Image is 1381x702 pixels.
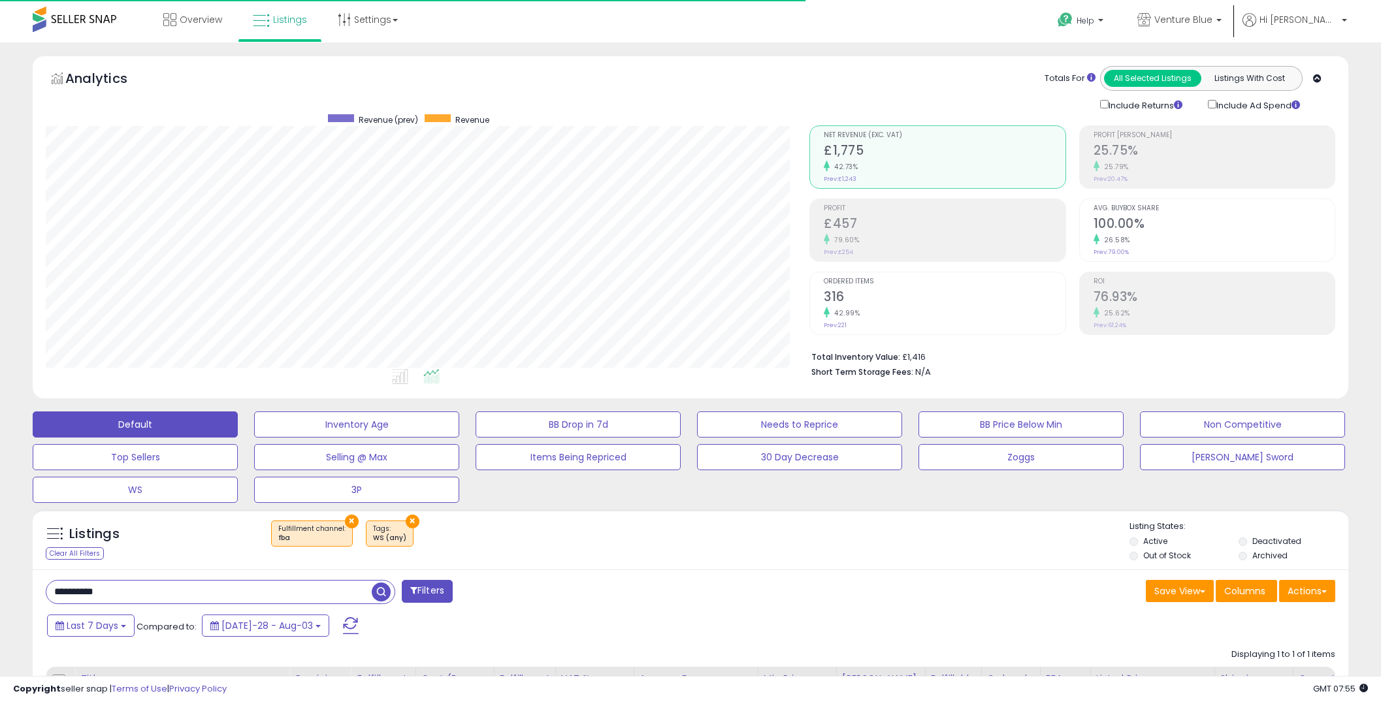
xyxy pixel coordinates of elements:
button: [DATE]-28 - Aug-03 [202,614,329,637]
button: Items Being Repriced [476,444,681,470]
div: seller snap | | [13,683,227,695]
span: Venture Blue [1154,13,1212,26]
span: 2025-08-12 07:55 GMT [1313,682,1368,695]
button: × [406,515,419,528]
label: Archived [1252,550,1288,561]
div: Fulfillable Quantity [931,672,976,699]
span: Profit [824,205,1065,212]
button: [PERSON_NAME] Sword [1140,444,1345,470]
h2: 316 [824,289,1065,307]
div: Listed Price [1096,672,1209,686]
h2: £1,775 [824,143,1065,161]
div: Include Ad Spend [1198,97,1321,112]
button: BB Price Below Min [918,411,1124,438]
span: Fulfillment channel : [278,524,346,543]
button: WS [33,477,238,503]
span: Listings [273,13,307,26]
small: Prev: 20.47% [1094,175,1128,183]
small: Prev: 221 [824,321,847,329]
button: Zoggs [918,444,1124,470]
button: Save View [1146,580,1214,602]
div: Clear All Filters [46,547,104,560]
small: Prev: £254 [824,248,853,256]
button: Selling @ Max [254,444,459,470]
button: Last 7 Days [47,614,135,637]
small: Prev: 61.24% [1094,321,1126,329]
small: 25.62% [1099,308,1130,318]
div: Totals For [1045,72,1096,85]
button: Default [33,411,238,438]
div: Repricing [295,672,346,686]
div: WS (any) [373,534,406,543]
small: Prev: 79.00% [1094,248,1129,256]
div: Fulfillment Cost [500,672,550,699]
button: Needs to Reprice [697,411,902,438]
div: Amazon Fees [640,672,753,686]
b: Short Term Storage Fees: [811,366,913,377]
div: Ordered Items [987,672,1035,699]
span: Columns [1224,584,1265,598]
button: 30 Day Decrease [697,444,902,470]
button: Columns [1216,580,1277,602]
span: Compared to: [137,620,197,633]
a: Help [1047,2,1116,42]
small: 79.60% [830,235,859,245]
span: N/A [915,366,931,378]
button: Listings With Cost [1201,70,1298,87]
strong: Copyright [13,682,61,695]
span: Profit [PERSON_NAME] [1094,132,1335,139]
p: Listing States: [1129,520,1348,533]
small: 42.99% [830,308,860,318]
h2: £457 [824,216,1065,234]
h2: 100.00% [1094,216,1335,234]
button: Non Competitive [1140,411,1345,438]
button: × [345,515,359,528]
span: Revenue (prev) [359,114,418,125]
div: Current Buybox Price [1299,672,1366,699]
span: ROI [1094,278,1335,285]
div: Cost (Exc. VAT) [421,672,489,699]
li: £1,416 [811,348,1325,364]
span: Revenue [455,114,489,125]
span: Last 7 Days [67,619,118,632]
a: Privacy Policy [169,682,227,695]
span: Help [1077,15,1094,26]
small: 26.58% [1099,235,1130,245]
h5: Listings [69,525,120,543]
span: Net Revenue (Exc. VAT) [824,132,1065,139]
button: All Selected Listings [1104,70,1201,87]
h5: Analytics [65,69,153,91]
button: 3P [254,477,459,503]
div: Title [80,672,284,686]
span: Ordered Items [824,278,1065,285]
div: [PERSON_NAME] [842,672,920,686]
div: fba [278,534,346,543]
span: Avg. Buybox Share [1094,205,1335,212]
small: 25.79% [1099,162,1129,172]
h2: 25.75% [1094,143,1335,161]
button: Top Sellers [33,444,238,470]
span: Tags : [373,524,406,543]
button: Inventory Age [254,411,459,438]
span: Overview [180,13,222,26]
small: 42.73% [830,162,858,172]
b: Total Inventory Value: [811,351,900,362]
a: Terms of Use [112,682,167,695]
label: Active [1143,535,1167,547]
div: Include Returns [1090,97,1198,112]
label: Out of Stock [1143,550,1191,561]
i: Get Help [1057,12,1073,28]
h2: 76.93% [1094,289,1335,307]
button: Filters [402,580,453,603]
div: Fulfillment [357,672,410,686]
button: Actions [1279,580,1335,602]
div: Displaying 1 to 1 of 1 items [1231,648,1335,661]
span: Hi [PERSON_NAME] [1259,13,1338,26]
div: Min Price [764,672,831,686]
small: Prev: £1,243 [824,175,856,183]
button: BB Drop in 7d [476,411,681,438]
div: VAT % [561,672,628,686]
label: Deactivated [1252,535,1301,547]
span: [DATE]-28 - Aug-03 [221,619,313,632]
a: Hi [PERSON_NAME] [1243,13,1347,42]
